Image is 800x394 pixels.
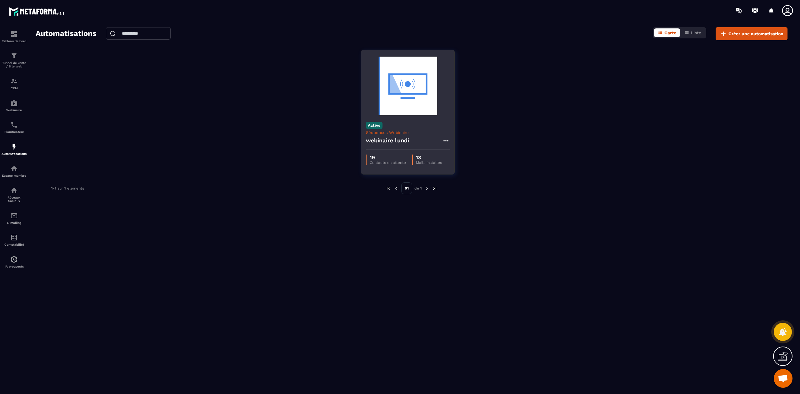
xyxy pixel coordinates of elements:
p: Webinaire [2,108,27,112]
a: automationsautomationsEspace membre [2,160,27,182]
p: IA prospects [2,265,27,268]
img: formation [10,30,18,38]
img: automation-background [366,55,450,117]
p: Réseaux Sociaux [2,196,27,203]
img: automations [10,143,18,150]
h2: Automatisations [36,27,97,40]
button: Liste [681,28,705,37]
img: logo [9,6,65,17]
a: accountantaccountantComptabilité [2,229,27,251]
img: next [424,185,430,191]
p: Tableau de bord [2,39,27,43]
p: Active [366,122,382,129]
a: automationsautomationsWebinaire [2,95,27,116]
img: automations [10,165,18,172]
img: next [432,185,437,191]
a: Ouvrir le chat [774,369,792,388]
p: Espace membre [2,174,27,177]
span: Liste [691,30,701,35]
p: Comptabilité [2,243,27,246]
a: automationsautomationsAutomatisations [2,138,27,160]
img: formation [10,77,18,85]
a: formationformationTableau de bord [2,26,27,47]
img: formation [10,52,18,60]
img: automations [10,256,18,263]
p: Contacts en attente [370,160,406,165]
img: scheduler [10,121,18,129]
img: email [10,212,18,219]
p: 1-1 sur 1 éléments [51,186,84,190]
span: Carte [664,30,676,35]
button: Créer une automatisation [716,27,787,40]
p: Mails installés [416,160,442,165]
h4: webinaire lundi [366,136,409,145]
img: prev [386,185,391,191]
p: 01 [401,182,412,194]
img: accountant [10,234,18,241]
p: Automatisations [2,152,27,155]
p: E-mailing [2,221,27,224]
a: formationformationTunnel de vente / Site web [2,47,27,73]
a: emailemailE-mailing [2,207,27,229]
p: Séquences Webinaire [366,130,450,135]
a: schedulerschedulerPlanificateur [2,116,27,138]
img: prev [393,185,399,191]
p: CRM [2,86,27,90]
img: automations [10,99,18,107]
a: formationformationCRM [2,73,27,95]
a: social-networksocial-networkRéseaux Sociaux [2,182,27,207]
span: Créer une automatisation [728,31,783,37]
p: de 1 [414,186,422,191]
p: Tunnel de vente / Site web [2,61,27,68]
button: Carte [654,28,680,37]
p: Planificateur [2,130,27,134]
p: 13 [416,155,442,160]
img: social-network [10,187,18,194]
p: 19 [370,155,406,160]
